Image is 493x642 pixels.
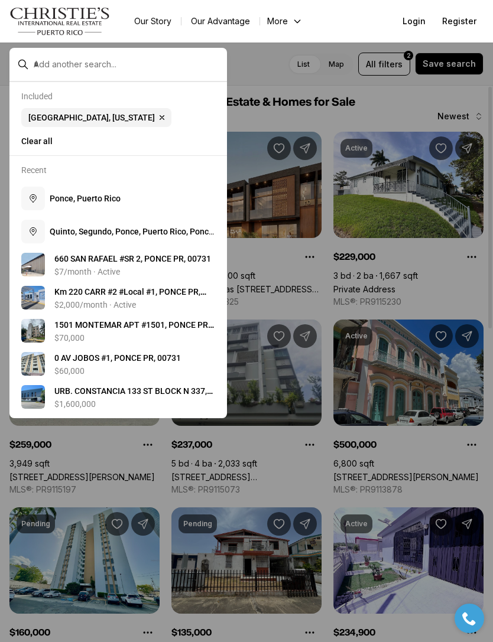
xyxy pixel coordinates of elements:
p: Included [21,92,53,101]
p: $70,000 [54,333,85,343]
span: 6 6 0 S A N R A F A E L # S R 2 , P O N C E P R , 0 0 7 3 1 [54,254,211,263]
button: Ponce, Puerto Rico [17,182,220,215]
button: More [260,13,310,30]
p: $2,000/month · Active [54,300,136,309]
a: View details: URB. CONSTANCIA 133 ST BLOCK N 337 [17,380,220,413]
span: Q u i n t o , S e g u n d o , P o n c e , P u e r t o R i c o , P o n c e , P u e r t o R i c o [50,227,215,248]
p: $1,600,000 [54,399,96,409]
a: Our Advantage [181,13,260,30]
p: Recent [21,165,47,175]
a: View details: 1501 MONTEMAR APT #1501 [17,314,220,347]
a: View details: Km 220 CARR #2 #Local #1 [17,281,220,314]
span: Register [442,17,476,26]
button: Login [395,9,433,33]
span: P o n c e , P u e r t o R i c o [50,194,121,203]
a: View details: 660 SAN RAFAEL #SR 2 [17,248,220,281]
a: Our Story [125,13,181,30]
span: K m 2 2 0 C A R R # 2 # L o c a l # 1 , P O N C E P R , 0 0 7 3 3 [54,287,206,308]
span: Login [403,17,426,26]
button: Clear all [21,132,215,151]
span: 1 5 0 1 M O N T E M A R A P T # 1 5 0 1 , P O N C E P R , 0 0 7 3 1 [54,320,214,341]
button: Register [435,9,484,33]
p: $7/month · Active [54,267,120,276]
a: View details: 0 AV JOBOS #1 [17,347,220,380]
img: logo [9,7,111,35]
span: 0 A V J O B O S # 1 , P O N C E P R , 0 0 7 3 1 [54,353,181,363]
span: U R B . C O N S T A N C I A 1 3 3 S T B L O C K N 3 3 7 , P O N C E P R , 0 0 7 1 7 [54,386,213,408]
p: $60,000 [54,366,85,376]
button: Quinto, Segundo, Ponce, Puerto Rico, Ponce, Puerto Rico [17,215,220,248]
span: [GEOGRAPHIC_DATA], [US_STATE] [28,113,155,122]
